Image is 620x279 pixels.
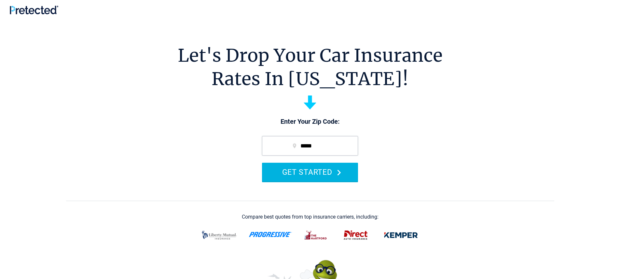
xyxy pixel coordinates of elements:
[198,227,241,244] img: liberty
[255,117,365,126] p: Enter Your Zip Code:
[262,136,358,156] input: zip code
[340,227,372,244] img: direct
[242,214,379,220] div: Compare best quotes from top insurance carriers, including:
[262,163,358,181] button: GET STARTED
[10,6,58,14] img: Pretected Logo
[300,227,332,244] img: thehartford
[249,232,292,237] img: progressive
[178,44,443,91] h1: Let's Drop Your Car Insurance Rates In [US_STATE]!
[379,227,422,244] img: kemper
